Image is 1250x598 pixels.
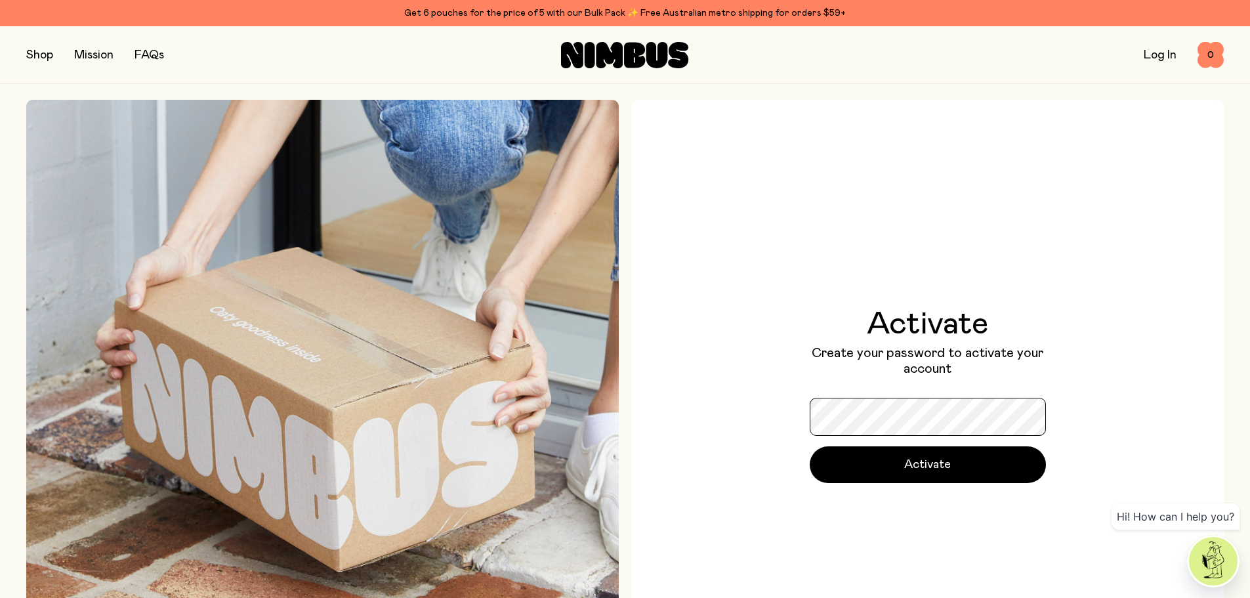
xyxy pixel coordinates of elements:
a: Mission [74,49,114,61]
button: 0 [1198,42,1224,68]
p: Create your password to activate your account [810,345,1046,377]
button: Activate [810,446,1046,483]
a: FAQs [135,49,164,61]
div: Get 6 pouches for the price of 5 with our Bulk Pack ✨ Free Australian metro shipping for orders $59+ [26,5,1224,21]
a: Log In [1144,49,1177,61]
img: agent [1189,537,1238,586]
h1: Activate [810,309,1046,340]
span: Activate [904,456,951,474]
div: Hi! How can I help you? [1112,503,1240,530]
